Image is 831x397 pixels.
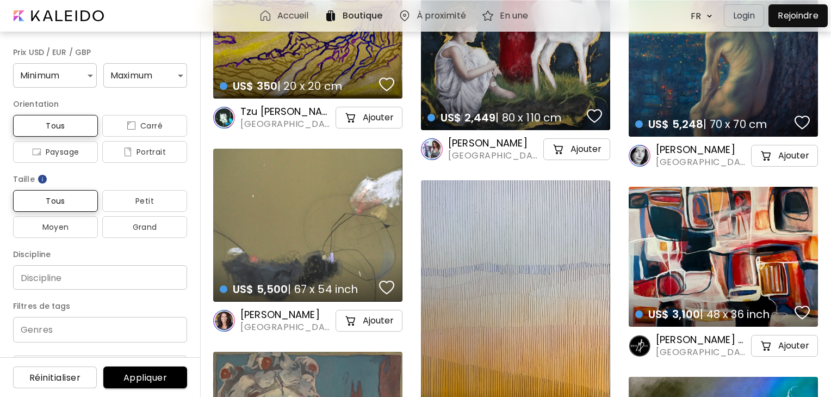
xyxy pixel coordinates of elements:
button: Grand [102,216,187,238]
a: US$ 3,100| 48 x 36 inchfavoriteshttps://cdn.kaleido.art/CDN/Artwork/171095/Primary/medium.webp?up... [629,187,818,327]
div: Maximum [103,63,187,88]
h4: | 70 x 70 cm [635,117,791,131]
img: cart-icon [344,111,357,124]
button: Appliquer [103,367,187,388]
h6: Discipline [13,248,187,261]
a: Login [724,4,769,27]
h6: [PERSON_NAME] [448,137,541,150]
button: cart-iconAjouter [543,138,610,160]
span: Réinitialiser [22,372,88,383]
h6: Boutique [343,11,383,20]
button: cart-iconAjouter [336,107,402,129]
h6: Taille [13,173,187,186]
span: US$ 3,100 [648,307,700,322]
a: À proximité [398,9,470,22]
img: cart-icon [760,149,773,162]
h4: | 67 x 54 inch [220,282,376,296]
button: favorites [584,105,605,127]
button: favorites [792,112,813,133]
span: US$ 5,500 [233,282,288,297]
button: Réinitialiser [13,367,97,388]
button: Petit [102,190,187,212]
span: US$ 350 [233,78,277,94]
a: En une [481,9,533,22]
img: cart-icon [760,339,773,352]
span: Tous [22,119,89,132]
button: favorites [376,74,397,95]
img: arrow down [704,11,715,21]
span: Carré [111,119,178,132]
h6: Accueil [277,11,309,20]
span: Moyen [22,221,89,234]
div: FR [685,7,703,26]
h4: | 80 x 110 cm [427,111,584,125]
a: Tzu [PERSON_NAME] [PERSON_NAME][GEOGRAPHIC_DATA], [GEOGRAPHIC_DATA]cart-iconAjouter [213,105,402,130]
button: favorites [792,302,813,323]
h6: Tzu [PERSON_NAME] [PERSON_NAME] [240,105,333,118]
span: Tous [22,194,89,207]
a: Boutique [324,9,387,22]
a: Rejoindre [768,4,827,27]
button: Login [724,4,765,27]
button: iconCarré [102,115,187,137]
button: Tous [13,190,98,212]
button: iconPortrait [102,141,187,163]
h5: Ajouter [778,150,809,161]
span: [GEOGRAPHIC_DATA], [GEOGRAPHIC_DATA] [448,150,541,162]
h6: [PERSON_NAME] [240,308,333,321]
span: Appliquer [112,372,178,383]
a: [PERSON_NAME][GEOGRAPHIC_DATA], [GEOGRAPHIC_DATA]cart-iconAjouter [421,137,610,162]
a: US$ 5,500| 67 x 54 inchfavoriteshttps://cdn.kaleido.art/CDN/Artwork/174406/Primary/medium.webp?up... [213,149,402,302]
img: info [37,174,48,185]
span: [GEOGRAPHIC_DATA], [GEOGRAPHIC_DATA] [240,321,333,333]
h4: | 20 x 20 cm [220,79,376,93]
span: Portrait [111,145,178,158]
h6: [PERSON_NAME] [656,143,749,156]
span: [GEOGRAPHIC_DATA], [GEOGRAPHIC_DATA] [656,156,749,168]
span: [GEOGRAPHIC_DATA], [GEOGRAPHIC_DATA] [656,346,749,358]
button: Tous [13,115,98,137]
span: Grand [111,221,178,234]
h6: Orientation [13,97,187,111]
button: Moyen [13,216,98,238]
a: [PERSON_NAME] Art[GEOGRAPHIC_DATA], [GEOGRAPHIC_DATA]cart-iconAjouter [629,333,818,358]
a: Accueil [259,9,313,22]
p: Login [733,9,755,22]
h5: Ajouter [363,112,394,123]
span: US$ 5,248 [648,117,703,132]
h6: Filtres de tags [13,300,187,313]
button: cart-iconAjouter [751,335,818,357]
h4: | 48 x 36 inch [635,307,791,321]
h6: À proximité [417,11,466,20]
span: US$ 2,449 [441,110,495,125]
a: [PERSON_NAME][GEOGRAPHIC_DATA], [GEOGRAPHIC_DATA]cart-iconAjouter [213,308,402,333]
h6: [PERSON_NAME] Art [656,333,749,346]
h6: En une [500,11,529,20]
button: iconPaysage [13,141,98,163]
span: Paysage [22,145,89,158]
img: icon [32,148,41,156]
h6: Prix USD / EUR / GBP [13,46,187,59]
img: cart-icon [344,314,357,327]
span: [GEOGRAPHIC_DATA], [GEOGRAPHIC_DATA] [240,118,333,130]
img: icon [123,148,132,156]
span: Petit [111,194,178,207]
img: icon [127,121,136,130]
button: cart-iconAjouter [336,310,402,332]
button: favorites [376,277,397,298]
div: Minimum [13,63,97,88]
a: [PERSON_NAME][GEOGRAPHIC_DATA], [GEOGRAPHIC_DATA]cart-iconAjouter [629,143,818,168]
img: cart-icon [552,143,565,156]
h5: Ajouter [570,144,601,155]
h5: Ajouter [363,315,394,326]
h5: Ajouter [778,340,809,351]
button: cart-iconAjouter [751,145,818,167]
